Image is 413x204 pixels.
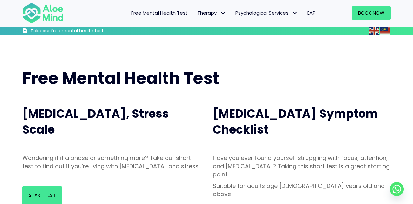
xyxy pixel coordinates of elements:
[213,154,391,179] p: Have you ever found yourself struggling with focus, attention, and [MEDICAL_DATA]? Taking this sh...
[302,6,320,20] a: EAP
[22,3,64,23] img: Aloe mind Logo
[22,106,169,138] span: [MEDICAL_DATA], Stress Scale
[231,6,302,20] a: Psychological ServicesPsychological Services: submenu
[197,10,226,16] span: Therapy
[369,27,380,34] a: English
[290,9,299,18] span: Psychological Services: submenu
[22,154,200,170] p: Wondering if it a phase or something more? Take our short test to find out if you’re living with ...
[307,10,315,16] span: EAP
[126,6,193,20] a: Free Mental Health Test
[380,27,391,34] a: Malay
[22,67,219,90] span: Free Mental Health Test
[358,10,384,16] span: Book Now
[30,28,138,34] h3: Take our free mental health test
[352,6,391,20] a: Book Now
[22,28,138,35] a: Take our free mental health test
[131,10,188,16] span: Free Mental Health Test
[213,182,391,198] p: Suitable for adults age [DEMOGRAPHIC_DATA] years old and above
[369,27,379,35] img: en
[235,10,298,16] span: Psychological Services
[193,6,231,20] a: TherapyTherapy: submenu
[29,192,56,199] span: Start Test
[218,9,227,18] span: Therapy: submenu
[390,182,404,196] a: Whatsapp
[380,27,390,35] img: ms
[213,106,378,138] span: [MEDICAL_DATA] Symptom Checklist
[72,6,320,20] nav: Menu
